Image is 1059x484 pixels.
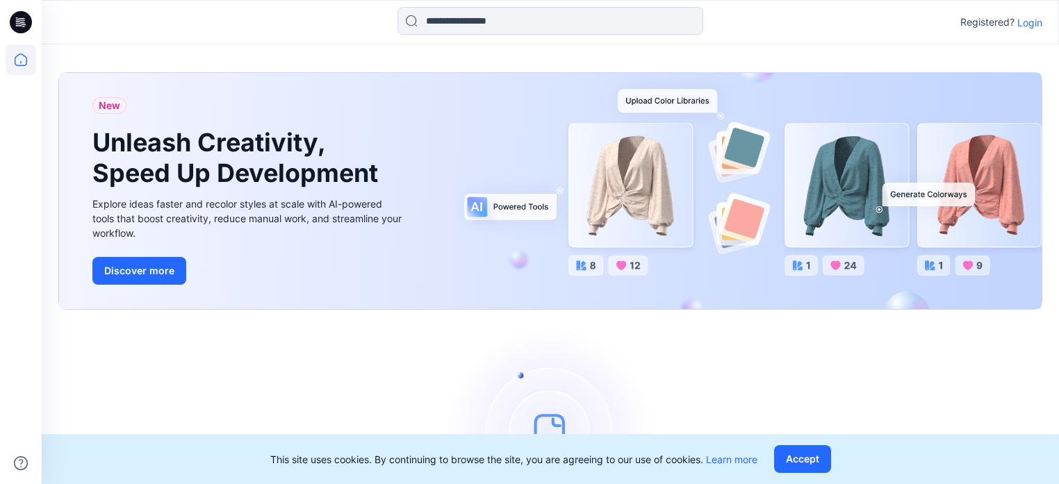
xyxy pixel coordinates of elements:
[960,14,1015,31] p: Registered?
[706,453,757,465] a: Learn more
[92,257,186,285] button: Discover more
[270,452,757,467] p: This site uses cookies. By continuing to browse the site, you are agreeing to our use of cookies.
[1017,15,1042,30] p: Login
[99,97,120,114] span: New
[92,257,405,285] a: Discover more
[92,128,384,187] h1: Unleash Creativity, Speed Up Development
[774,445,831,473] button: Accept
[92,197,405,240] div: Explore ideas faster and recolor styles at scale with AI-powered tools that boost creativity, red...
